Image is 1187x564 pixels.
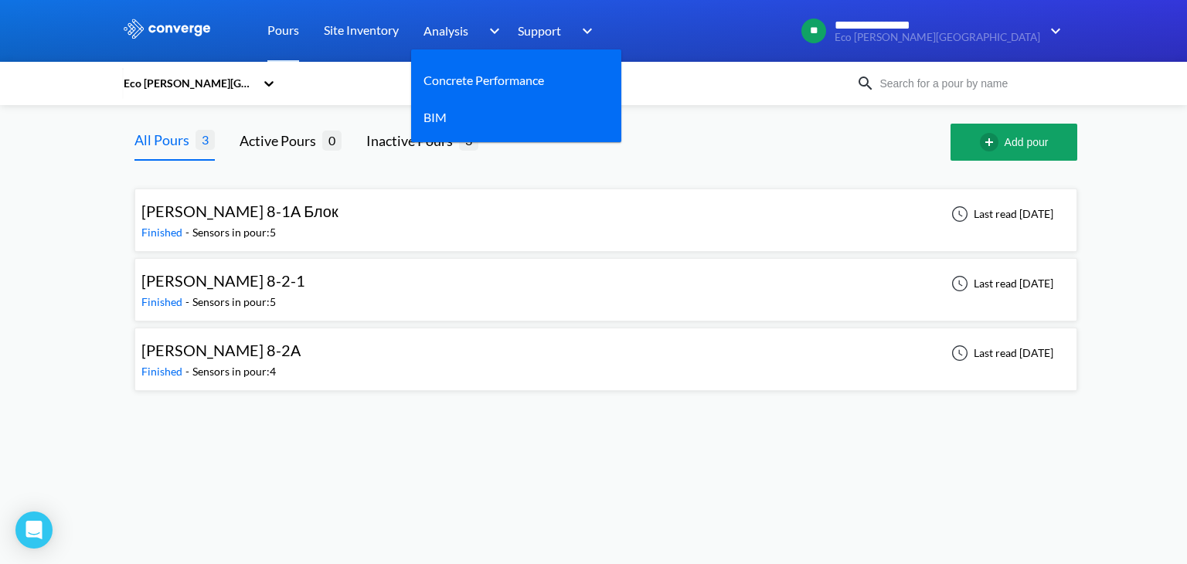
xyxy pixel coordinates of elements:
[192,294,276,311] div: Sensors in pour: 5
[423,107,447,127] a: BIM
[122,75,255,92] div: Eco [PERSON_NAME][GEOGRAPHIC_DATA]
[141,271,305,290] span: [PERSON_NAME] 8-2-1
[856,74,875,93] img: icon-search.svg
[192,363,276,380] div: Sensors in pour: 4
[134,129,196,151] div: All Pours
[980,133,1005,151] img: add-circle-outline.svg
[134,276,1077,289] a: [PERSON_NAME] 8-2-1Finished-Sensors in pour:5Last read [DATE]
[479,22,504,40] img: downArrow.svg
[134,345,1077,358] a: [PERSON_NAME] 8-2АFinished-Sensors in pour:4Last read [DATE]
[141,341,301,359] span: [PERSON_NAME] 8-2А
[943,205,1058,223] div: Last read [DATE]
[196,130,215,149] span: 3
[192,224,276,241] div: Sensors in pour: 5
[943,274,1058,293] div: Last read [DATE]
[185,365,192,378] span: -
[134,206,1077,219] a: [PERSON_NAME] 8-1А БлокFinished-Sensors in pour:5Last read [DATE]
[518,21,561,40] span: Support
[366,130,459,151] div: Inactive Pours
[951,124,1077,161] button: Add pour
[572,22,597,40] img: downArrow.svg
[185,295,192,308] span: -
[141,365,185,378] span: Finished
[835,32,1040,43] span: Eco [PERSON_NAME][GEOGRAPHIC_DATA]
[15,511,53,549] div: Open Intercom Messenger
[423,70,544,90] a: Concrete Performance
[141,295,185,308] span: Finished
[141,226,185,239] span: Finished
[423,21,468,40] span: Analysis
[875,75,1062,92] input: Search for a pour by name
[185,226,192,239] span: -
[1040,22,1065,40] img: downArrow.svg
[141,202,338,220] span: [PERSON_NAME] 8-1А Блок
[322,131,342,150] span: 0
[240,130,322,151] div: Active Pours
[122,19,212,39] img: logo_ewhite.svg
[943,344,1058,362] div: Last read [DATE]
